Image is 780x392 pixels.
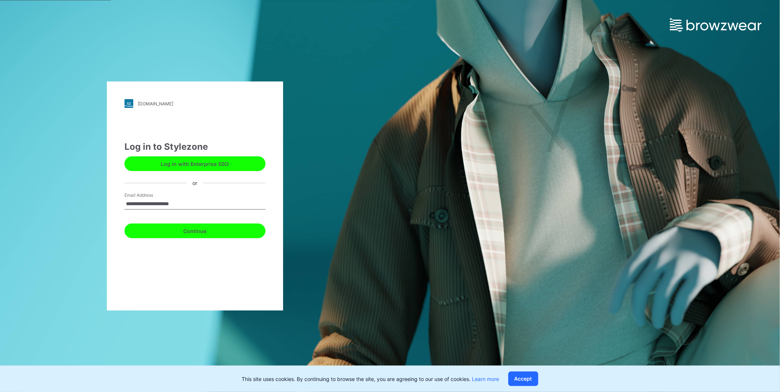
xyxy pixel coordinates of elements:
div: [DOMAIN_NAME] [138,101,173,106]
label: Email Address [124,192,176,199]
a: Learn more [472,376,499,382]
button: Continue [124,224,266,238]
img: browzwear-logo.e42bd6dac1945053ebaf764b6aa21510.svg [670,18,762,32]
div: Log in to Stylezone [124,140,266,153]
button: Log in with Enterprise SSO [124,156,266,171]
button: Accept [508,371,538,386]
div: or [187,179,203,187]
a: [DOMAIN_NAME] [124,99,266,108]
img: stylezone-logo.562084cfcfab977791bfbf7441f1a819.svg [124,99,133,108]
p: This site uses cookies. By continuing to browse the site, you are agreeing to our use of cookies. [242,375,499,383]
